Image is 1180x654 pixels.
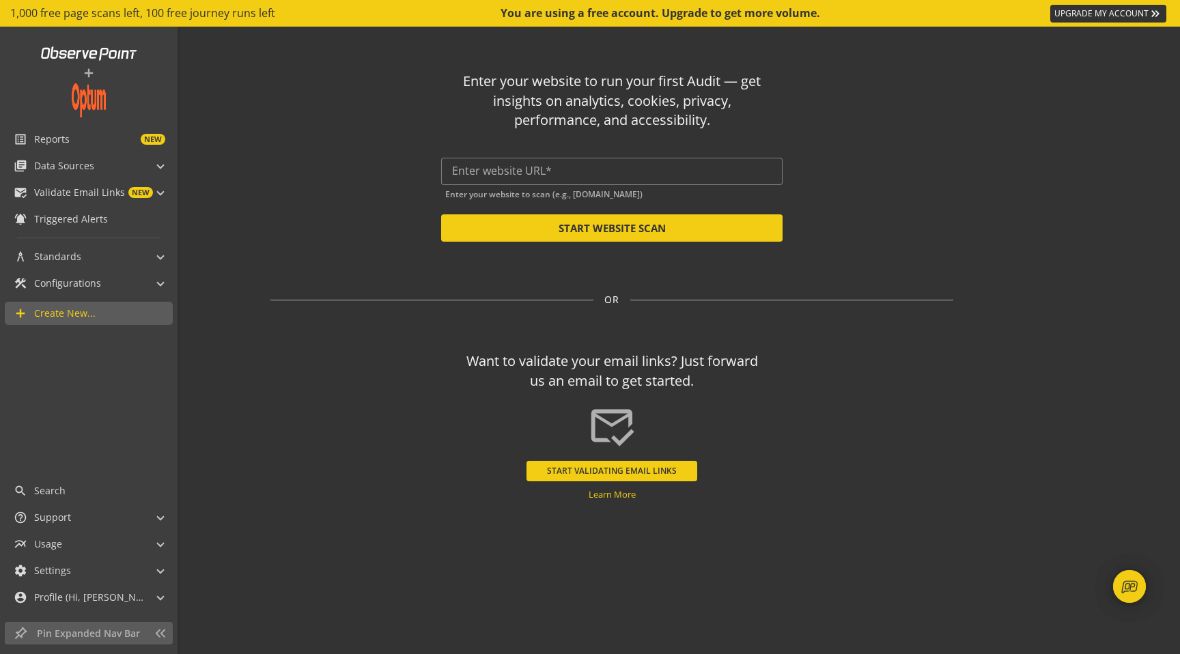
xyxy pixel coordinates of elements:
[5,586,172,609] mat-expansion-panel-header: Profile (Hi, [PERSON_NAME]!)
[5,245,172,268] mat-expansion-panel-header: Standards
[14,511,27,524] mat-icon: help_outline
[5,181,172,204] mat-expansion-panel-header: Validate Email LinksNEW
[14,484,27,498] mat-icon: search
[1113,570,1146,603] div: Open Intercom Messenger
[14,591,27,604] mat-icon: account_circle
[14,307,27,320] mat-icon: add
[1050,5,1166,23] a: UPGRADE MY ACCOUNT
[34,537,62,551] span: Usage
[5,272,172,295] mat-expansion-panel-header: Configurations
[5,506,172,529] mat-expansion-panel-header: Support
[445,186,643,199] mat-hint: Enter your website to scan (e.g., [DOMAIN_NAME])
[141,134,165,145] span: NEW
[589,488,636,500] a: Learn More
[5,559,172,582] mat-expansion-panel-header: Settings
[34,484,66,498] span: Search
[34,591,143,604] span: Profile (Hi, [PERSON_NAME]!)
[604,293,619,307] span: OR
[10,5,275,21] span: 1,000 free page scans left, 100 free journey runs left
[14,186,27,199] mat-icon: mark_email_read
[5,154,172,177] mat-expansion-panel-header: Data Sources
[34,212,108,226] span: Triggered Alerts
[34,186,125,199] span: Validate Email Links
[34,250,81,264] span: Standards
[14,276,27,290] mat-icon: construction
[34,511,71,524] span: Support
[5,532,172,556] mat-expansion-panel-header: Usage
[14,212,27,226] mat-icon: notifications_active
[460,72,764,130] div: Enter your website to run your first Audit — get insights on analytics, cookies, privacy, perform...
[501,5,821,21] div: You are using a free account. Upgrade to get more volume.
[452,165,772,177] input: Enter website URL*
[5,208,172,231] a: Triggered Alerts
[5,128,172,151] a: ReportsNEW
[588,402,636,450] mat-icon: mark_email_read
[72,83,106,117] img: Customer Logo
[441,214,783,242] button: START WEBSITE SCAN
[1149,7,1162,20] mat-icon: keyboard_double_arrow_right
[14,159,27,173] mat-icon: library_books
[34,132,70,146] span: Reports
[460,352,764,390] div: Want to validate your email links? Just forward us an email to get started.
[37,627,147,640] span: Pin Expanded Nav Bar
[128,187,153,198] span: NEW
[14,564,27,578] mat-icon: settings
[14,132,27,146] mat-icon: list_alt
[5,302,173,325] a: Create New...
[34,159,94,173] span: Data Sources
[34,276,101,290] span: Configurations
[34,307,96,320] span: Create New...
[82,66,96,80] mat-icon: add
[14,250,27,264] mat-icon: architecture
[5,479,172,502] a: Search
[14,537,27,551] mat-icon: multiline_chart
[34,564,71,578] span: Settings
[526,461,697,481] button: START VALIDATING EMAIL LINKS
